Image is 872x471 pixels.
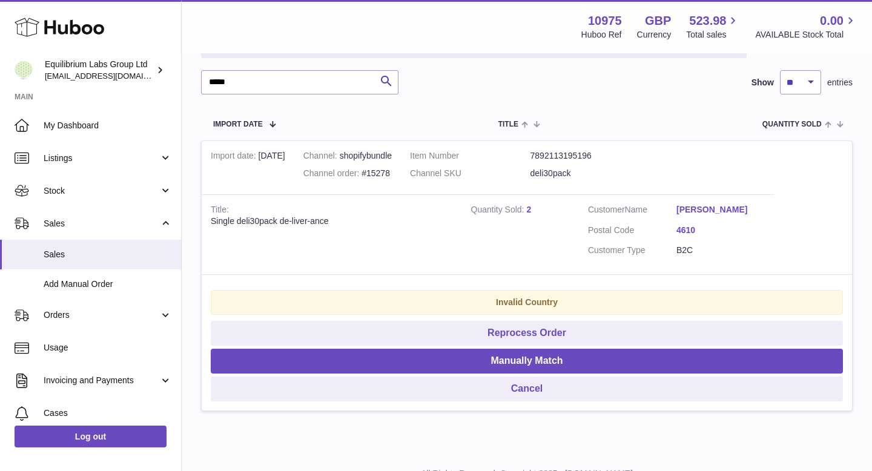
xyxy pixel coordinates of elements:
[588,225,676,239] dt: Postal Code
[45,71,178,81] span: [EMAIL_ADDRESS][DOMAIN_NAME]
[588,205,625,214] span: Customer
[15,61,33,79] img: huboo@equilibriumlabs.com
[588,245,676,256] dt: Customer Type
[303,150,392,162] div: shopifybundle
[751,77,774,88] label: Show
[498,120,518,128] span: Title
[530,168,651,179] dd: deli30pack
[44,185,159,197] span: Stock
[410,168,530,179] dt: Channel SKU
[44,342,172,354] span: Usage
[211,151,259,163] strong: Import date
[44,278,172,290] span: Add Manual Order
[213,120,263,128] span: Import date
[211,377,843,401] button: Cancel
[45,59,154,82] div: Equilibrium Labs Group Ltd
[581,29,622,41] div: Huboo Ref
[496,297,558,307] strong: Invalid Country
[676,245,765,256] dd: B2C
[44,218,159,229] span: Sales
[211,216,453,227] div: Single deli30pack de-liver-ance
[211,349,843,374] button: Manually Match
[44,375,159,386] span: Invoicing and Payments
[44,309,159,321] span: Orders
[755,29,857,41] span: AVAILABLE Stock Total
[44,120,172,131] span: My Dashboard
[303,151,340,163] strong: Channel
[689,13,726,29] span: 523.98
[588,13,622,29] strong: 10975
[471,205,527,217] strong: Quantity Sold
[762,120,822,128] span: Quantity Sold
[820,13,844,29] span: 0.00
[15,426,167,447] a: Log out
[676,204,765,216] a: [PERSON_NAME]
[44,407,172,419] span: Cases
[303,168,392,179] div: #15278
[44,153,159,164] span: Listings
[526,205,531,214] a: 2
[44,249,172,260] span: Sales
[410,150,530,162] dt: Item Number
[686,13,740,41] a: 523.98 Total sales
[676,225,765,236] a: 4610
[755,13,857,41] a: 0.00 AVAILABLE Stock Total
[637,29,672,41] div: Currency
[303,168,362,181] strong: Channel order
[202,141,294,194] td: [DATE]
[645,13,671,29] strong: GBP
[211,321,843,346] button: Reprocess Order
[686,29,740,41] span: Total sales
[211,205,229,217] strong: Title
[530,150,651,162] dd: 7892113195196
[827,77,853,88] span: entries
[588,204,676,219] dt: Name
